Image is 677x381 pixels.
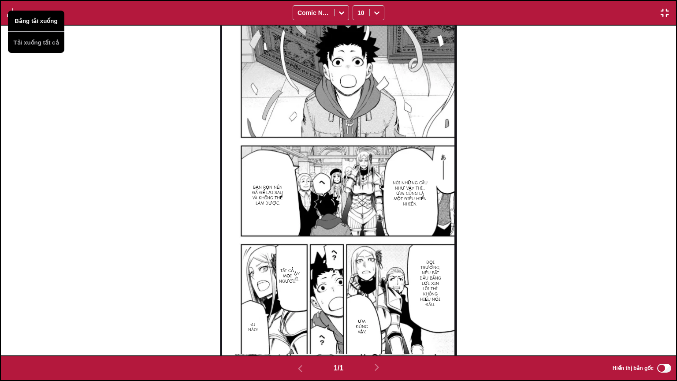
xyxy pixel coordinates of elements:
span: 1 / 1 [334,364,343,372]
p: Nói những câu như vậy thì... ừm, cũng là một điều hiển nhiên. [391,179,430,209]
p: Bận rộn nên đã để lại sau và không thể làm được. [248,183,287,208]
p: Đi nào! [246,320,259,334]
p: Tất cả mọi người, [277,266,298,286]
input: Hiển thị bản gốc [657,364,671,373]
button: Tải xuống tất cả [8,32,64,53]
p: Đội trưởng, nếu bắt đầu bằng lời xin lỗi thì không hiểu nổi đâu. [417,258,444,309]
img: Previous page [295,363,305,374]
img: Manga Panel [220,26,458,355]
span: Hiển thị bản gốc [613,365,654,371]
img: Download translated images [7,7,18,18]
img: Next page [372,362,382,373]
button: Bảng tải xuống [8,11,64,32]
p: Ừm, đúng vậy. [353,317,371,336]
